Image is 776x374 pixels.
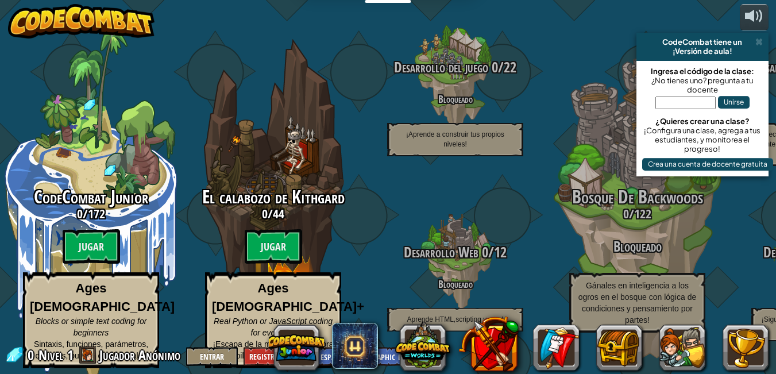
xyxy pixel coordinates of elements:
span: 122 [634,205,651,222]
span: 22 [504,57,516,77]
div: ¡Versión de aula! [641,47,764,56]
btn: Jugar [63,229,120,264]
h3: Bloqueado [546,239,728,255]
span: Sintaxis, funciones, parámetros, cadenas, bucles, condicionales [34,340,148,360]
button: Registrarse [244,347,295,366]
span: 0 [478,242,488,262]
strong: Ages [DEMOGRAPHIC_DATA]+ [212,281,364,313]
span: Desarrollo Web [404,242,478,262]
span: 172 [88,205,105,222]
button: Crea una cuenta de docente gratuita [642,158,773,171]
span: 12 [494,242,507,262]
btn: Jugar [245,229,302,264]
span: Gánales en inteligencia a los ogros en el bosque con lógica de condiciones y pensamiento por partes! [578,281,696,325]
span: Desarrollo del juego [394,57,488,77]
span: ¡Aprende a construir tus propios niveles! [406,130,504,148]
span: 44 [273,205,284,222]
span: 0 [488,57,498,77]
h4: Bloqueado [364,279,546,290]
button: Ajustar el volúmen [740,4,769,31]
span: Bosque De Backwoods [572,184,703,209]
img: CodeCombat - Learn how to code by playing a game [8,4,155,38]
strong: Ages [DEMOGRAPHIC_DATA] [30,281,175,313]
span: Blocks or simple text coding for beginners [36,317,147,337]
div: ¡Configura una clase, agrega a tus estudiantes, y monitorea el progreso! [642,126,763,153]
span: Jugador Anónimo [99,346,180,364]
h3: / [364,60,546,75]
button: Entrar [186,347,238,366]
div: ¿No tienes uno? pregunta a tu docente [642,76,763,94]
button: Unirse [718,96,750,109]
span: 0 [77,205,83,222]
h3: / [182,207,364,221]
span: 0 [623,205,629,222]
span: 0 [28,346,37,364]
span: Nivel [38,346,63,365]
span: Real Python or JavaScript coding for everyone [214,317,333,337]
span: CodeCombat Junior [34,184,148,209]
span: ¡Escapa de la mazmorra y mejora tus habilidades de programación! [213,340,333,360]
h3: / [546,207,728,221]
h4: Bloqueado [364,94,546,105]
h3: / [364,245,546,260]
span: 1 [67,346,74,364]
div: ¿Quieres crear una clase? [642,117,763,126]
span: 0 [262,205,268,222]
span: Aprende HTML,scripting y mas! [407,315,503,323]
div: Ingresa el código de la clase: [642,67,763,76]
span: El calabozo de Kithgard [202,184,345,209]
div: CodeCombat tiene un [641,37,764,47]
